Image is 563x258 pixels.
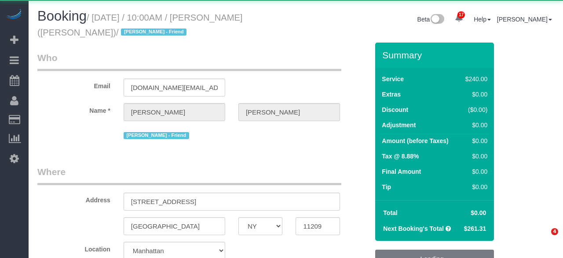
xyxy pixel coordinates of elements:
[238,103,340,121] input: Last Name
[462,183,487,191] div: $0.00
[116,28,189,37] span: /
[382,105,408,114] label: Discount
[382,121,416,129] label: Adjustment
[37,51,341,71] legend: Who
[124,79,225,97] input: Email
[457,11,465,18] span: 17
[382,50,490,60] h3: Summary
[124,132,189,139] span: [PERSON_NAME] - Friend
[37,13,242,37] small: / [DATE] / 10:00AM / [PERSON_NAME] ([PERSON_NAME])
[471,209,486,216] span: $0.00
[497,16,552,23] a: [PERSON_NAME]
[382,136,448,145] label: Amount (before Taxes)
[124,217,225,235] input: City
[121,29,186,36] span: [PERSON_NAME] - Friend
[462,105,487,114] div: ($0.00)
[462,75,487,83] div: $240.00
[450,9,468,28] a: 17
[31,103,117,115] label: Name *
[37,165,341,185] legend: Where
[462,152,487,161] div: $0.00
[462,121,487,129] div: $0.00
[31,79,117,90] label: Email
[382,90,401,99] label: Extras
[464,225,486,232] span: $261.31
[551,228,558,235] span: 4
[383,209,397,216] strong: Total
[124,103,225,121] input: First Name
[37,8,87,24] span: Booking
[533,228,554,249] iframe: Intercom live chat
[382,183,391,191] label: Tip
[417,16,445,23] a: Beta
[383,225,444,232] strong: Next Booking's Total
[474,16,491,23] a: Help
[31,193,117,204] label: Address
[296,217,340,235] input: Zip Code
[462,167,487,176] div: $0.00
[31,242,117,254] label: Location
[462,90,487,99] div: $0.00
[462,136,487,145] div: $0.00
[382,75,404,83] label: Service
[382,152,419,161] label: Tax @ 8.88%
[5,9,23,21] img: Automaid Logo
[430,14,444,25] img: New interface
[382,167,421,176] label: Final Amount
